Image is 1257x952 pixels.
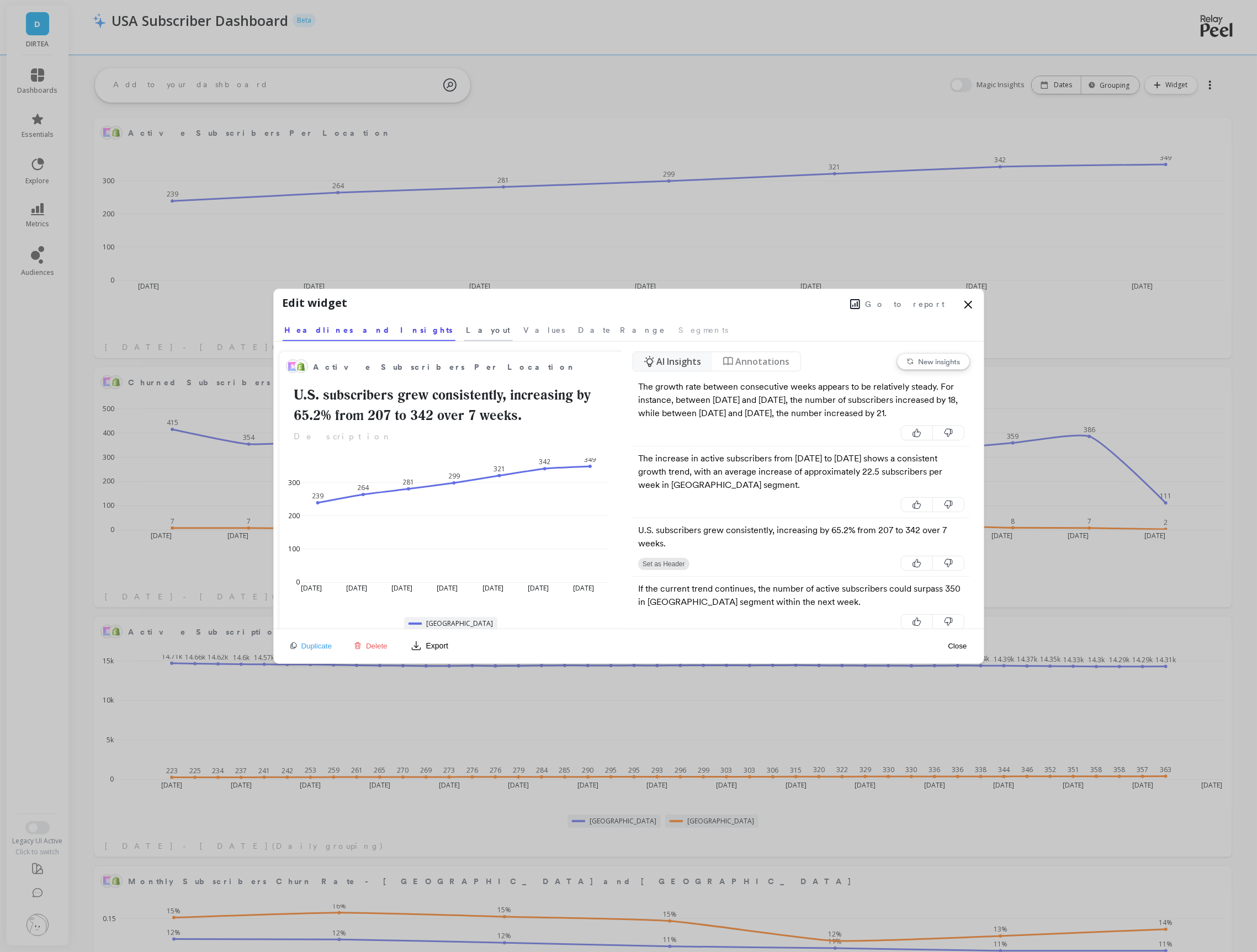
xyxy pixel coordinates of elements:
button: New insights [897,353,970,370]
span: Values [524,325,565,336]
button: Export [406,637,453,655]
h2: U.S. subscribers grew consistently, increasing by 65.2% from 207 to 342 over 7 weeks. [286,385,616,426]
img: api.shopify.svg [296,362,305,371]
span: Duplicate [301,642,332,650]
span: Layout [466,325,511,336]
span: Date Range [579,325,666,336]
img: duplicate icon [290,642,297,649]
span: Active Subscribers Per Location [314,359,581,375]
p: The increase in active subscribers from [DATE] to [DATE] shows a consistent growth trend, with an... [638,452,964,492]
p: U.S. subscribers grew consistently, increasing by 65.2% from 207 to 342 over 7 weeks. [638,524,964,550]
p: If the current trend continues, the number of active subscribers could surpass 350 in [GEOGRAPHIC... [638,582,964,609]
h1: Edit widget [283,295,348,311]
span: AI Insights [656,355,701,368]
button: Go to report [847,297,948,311]
button: Delete [351,641,391,651]
span: Segments [679,325,729,336]
span: Headlines and Insights [285,325,453,336]
nav: Tabs [283,316,975,341]
span: Annotations [735,355,789,368]
button: Close [945,641,970,651]
span: Delete [366,642,388,650]
span: Active Subscribers Per Location [314,361,576,373]
button: Duplicate [287,641,336,651]
span: [GEOGRAPHIC_DATA] [426,619,493,628]
p: The growth rate between consecutive weeks appears to be relatively steady. For instance, between ... [638,380,964,420]
span: New insights [919,357,961,366]
p: Description [286,430,616,443]
img: api.skio.svg [288,362,297,371]
span: Go to report [866,299,945,310]
button: Set as Header [638,558,690,570]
